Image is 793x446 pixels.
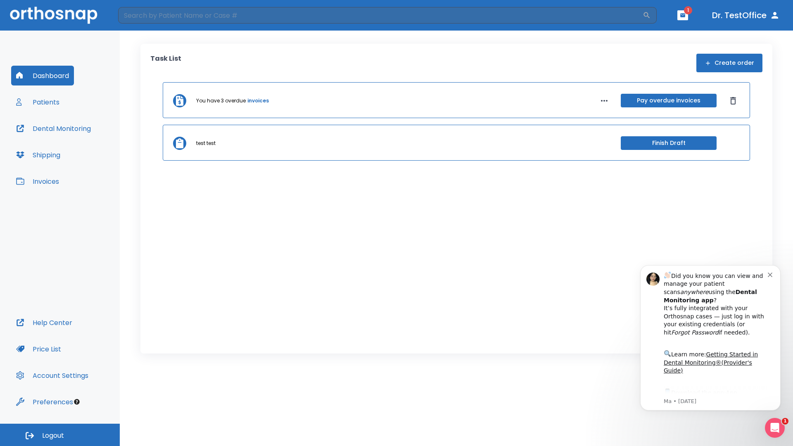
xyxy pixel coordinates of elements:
[11,313,77,332] button: Help Center
[42,431,64,440] span: Logout
[11,66,74,85] button: Dashboard
[765,418,785,438] iframe: Intercom live chat
[11,339,66,359] button: Price List
[11,171,64,191] button: Invoices
[684,6,692,14] span: 1
[628,255,793,442] iframe: Intercom notifications message
[150,54,181,72] p: Task List
[118,7,643,24] input: Search by Patient Name or Case #
[11,145,65,165] button: Shipping
[11,392,78,412] button: Preferences
[709,8,783,23] button: Dr. TestOffice
[696,54,762,72] button: Create order
[10,7,97,24] img: Orthosnap
[727,94,740,107] button: Dismiss
[11,119,96,138] button: Dental Monitoring
[73,398,81,406] div: Tooltip anchor
[782,418,788,425] span: 1
[621,94,717,107] button: Pay overdue invoices
[247,97,269,104] a: invoices
[196,97,246,104] p: You have 3 overdue
[196,140,216,147] p: test test
[11,365,93,385] button: Account Settings
[11,92,64,112] button: Patients
[621,136,717,150] button: Finish Draft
